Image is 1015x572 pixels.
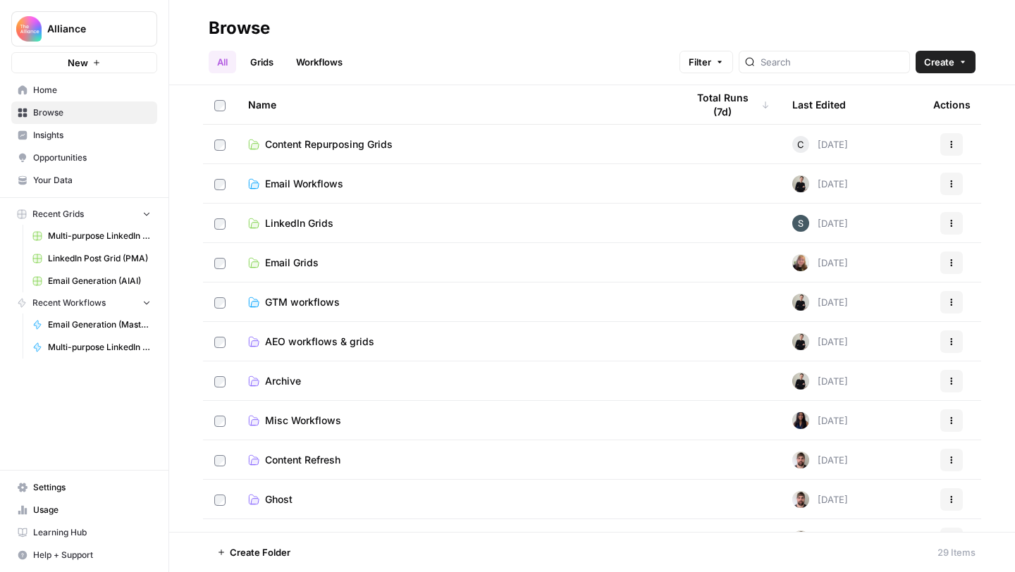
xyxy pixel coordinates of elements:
div: [DATE] [792,373,848,390]
div: Last Edited [792,85,846,124]
span: Email Generation (AIAI) [48,275,151,287]
span: Usage [33,504,151,516]
div: Total Runs (7d) [687,85,770,124]
span: Settings [33,481,151,494]
a: Usage [11,499,157,521]
div: 29 Items [937,545,976,559]
span: Browse [33,106,151,119]
div: [DATE] [792,294,848,311]
a: Your Data [11,169,157,192]
span: LinkedIn Post Grid (PMA) [48,252,151,265]
button: Recent Grids [11,204,157,225]
a: New Grid [248,532,664,546]
a: Insights [11,124,157,147]
img: rzyuksnmva7rad5cmpd7k6b2ndco [792,333,809,350]
a: Email Generation (AIAI) [26,270,157,292]
div: [DATE] [792,333,848,350]
img: rzyuksnmva7rad5cmpd7k6b2ndco [792,294,809,311]
a: Settings [11,476,157,499]
img: rox323kbkgutb4wcij4krxobkpon [792,412,809,429]
a: Ghost [248,492,664,506]
span: Recent Workflows [32,297,106,309]
span: Your Data [33,174,151,187]
button: Create [916,51,976,73]
a: Learning Hub [11,521,157,544]
button: Help + Support [11,544,157,566]
button: Recent Workflows [11,292,157,313]
a: LinkedIn Post Grid (PMA) [26,247,157,270]
div: Browse [209,17,270,39]
div: [DATE] [792,452,848,468]
a: Browse [11,101,157,124]
button: Workspace: Alliance [11,11,157,46]
a: Grids [242,51,282,73]
span: Email Generation (Master) [48,318,151,331]
button: Create Folder [209,541,299,564]
span: Filter [689,55,711,69]
a: Email Generation (Master) [26,313,157,336]
div: Actions [933,85,971,124]
img: 9ucy7zvi246h5jy943jx4fqk49j8 [792,530,809,547]
img: 9ucy7zvi246h5jy943jx4fqk49j8 [792,452,809,468]
span: LinkedIn Grids [265,216,333,230]
span: Misc Workflows [265,414,341,428]
span: Multi-purpose LinkedIn Workflow Grid [48,230,151,242]
img: Alliance Logo [16,16,42,42]
span: New [68,56,88,70]
div: [DATE] [792,254,848,271]
button: New [11,52,157,73]
a: All [209,51,236,73]
a: Email Grids [248,256,664,270]
span: C [797,137,804,151]
input: Search [761,55,904,69]
span: New Grid [265,532,309,546]
a: Opportunities [11,147,157,169]
div: 0 [687,532,770,546]
a: Workflows [288,51,351,73]
img: rzyuksnmva7rad5cmpd7k6b2ndco [792,373,809,390]
span: Content Repurposing Grids [265,137,393,151]
span: Content Refresh [265,453,340,467]
a: Content Refresh [248,453,664,467]
span: Insights [33,129,151,142]
span: Opportunities [33,151,151,164]
div: [DATE] [792,175,848,192]
a: Email Workflows [248,177,664,191]
a: Archive [248,374,664,388]
a: AEO workflows & grids [248,335,664,349]
div: [DATE] [792,215,848,232]
span: Email Workflows [265,177,343,191]
img: 9ucy7zvi246h5jy943jx4fqk49j8 [792,491,809,508]
div: [DATE] [792,491,848,508]
a: Misc Workflows [248,414,664,428]
span: Email Grids [265,256,319,270]
img: dusy4e3dsucr7fztkxh4ejuaeihk [792,254,809,271]
img: rzyuksnmva7rad5cmpd7k6b2ndco [792,175,809,192]
span: Alliance [47,22,133,36]
span: GTM workflows [265,295,340,309]
span: Create Folder [230,545,290,559]
span: Recent Grids [32,208,84,220]
span: Archive [265,374,301,388]
a: Content Repurposing Grids [248,137,664,151]
a: GTM workflows [248,295,664,309]
button: Filter [679,51,733,73]
span: Multi-purpose LinkedIn Workflow [48,341,151,354]
div: Name [248,85,664,124]
div: [DATE] [792,136,848,153]
a: Home [11,79,157,101]
span: AEO workflows & grids [265,335,374,349]
div: [DATE] [792,412,848,429]
a: Multi-purpose LinkedIn Workflow [26,336,157,359]
img: bo6gwtk78bbxl6expmw5g49788i4 [792,215,809,232]
a: Multi-purpose LinkedIn Workflow Grid [26,225,157,247]
a: LinkedIn Grids [248,216,664,230]
div: [DATE] [792,530,848,547]
span: Help + Support [33,549,151,561]
span: Home [33,84,151,97]
span: Ghost [265,492,293,506]
span: Create [924,55,954,69]
span: Learning Hub [33,526,151,539]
